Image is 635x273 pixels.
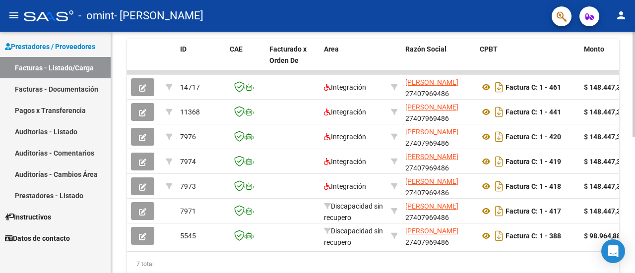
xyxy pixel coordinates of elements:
[601,239,625,263] div: Open Intercom Messenger
[493,154,506,169] i: Descargar documento
[493,129,506,145] i: Descargar documento
[180,83,200,91] span: 14717
[405,227,458,235] span: [PERSON_NAME]
[405,78,458,86] span: [PERSON_NAME]
[584,133,625,141] strong: $ 148.447,32
[5,233,70,244] span: Datos de contacto
[176,39,226,82] datatable-header-cell: ID
[324,133,366,141] span: Integración
[180,182,196,190] span: 7973
[180,108,200,116] span: 11368
[226,39,265,82] datatable-header-cell: CAE
[324,45,339,53] span: Area
[506,182,561,190] strong: Factura C: 1 - 418
[405,151,472,172] div: 27407969486
[405,45,446,53] span: Razón Social
[230,45,243,53] span: CAE
[493,104,506,120] i: Descargar documento
[8,9,20,21] mat-icon: menu
[405,176,472,197] div: 27407969486
[324,227,383,246] span: Discapacidad sin recupero
[493,228,506,244] i: Descargar documento
[506,108,561,116] strong: Factura C: 1 - 441
[405,225,472,246] div: 27407969486
[584,45,604,53] span: Monto
[506,133,561,141] strong: Factura C: 1 - 420
[114,5,203,27] span: - [PERSON_NAME]
[405,177,458,185] span: [PERSON_NAME]
[405,202,458,210] span: [PERSON_NAME]
[584,182,625,190] strong: $ 148.447,32
[480,45,498,53] span: CPBT
[180,207,196,215] span: 7971
[615,9,627,21] mat-icon: person
[405,102,472,122] div: 27407969486
[405,77,472,98] div: 27407969486
[180,158,196,165] span: 7974
[180,232,196,240] span: 5545
[324,182,366,190] span: Integración
[78,5,114,27] span: - omint
[405,128,458,136] span: [PERSON_NAME]
[320,39,387,82] datatable-header-cell: Area
[180,133,196,141] span: 7976
[405,103,458,111] span: [PERSON_NAME]
[405,201,472,221] div: 27407969486
[265,39,320,82] datatable-header-cell: Facturado x Orden De
[506,83,561,91] strong: Factura C: 1 - 461
[584,83,625,91] strong: $ 148.447,32
[401,39,476,82] datatable-header-cell: Razón Social
[405,126,472,147] div: 27407969486
[584,207,625,215] strong: $ 148.447,32
[584,232,621,240] strong: $ 98.964,88
[405,153,458,161] span: [PERSON_NAME]
[476,39,580,82] datatable-header-cell: CPBT
[584,158,625,165] strong: $ 148.447,32
[506,232,561,240] strong: Factura C: 1 - 388
[269,45,307,64] span: Facturado x Orden De
[180,45,187,53] span: ID
[493,79,506,95] i: Descargar documento
[493,178,506,194] i: Descargar documento
[5,212,51,222] span: Instructivos
[324,202,383,221] span: Discapacidad sin recupero
[324,158,366,165] span: Integración
[493,203,506,219] i: Descargar documento
[324,83,366,91] span: Integración
[584,108,625,116] strong: $ 148.447,32
[506,158,561,165] strong: Factura C: 1 - 419
[324,108,366,116] span: Integración
[506,207,561,215] strong: Factura C: 1 - 417
[5,41,95,52] span: Prestadores / Proveedores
